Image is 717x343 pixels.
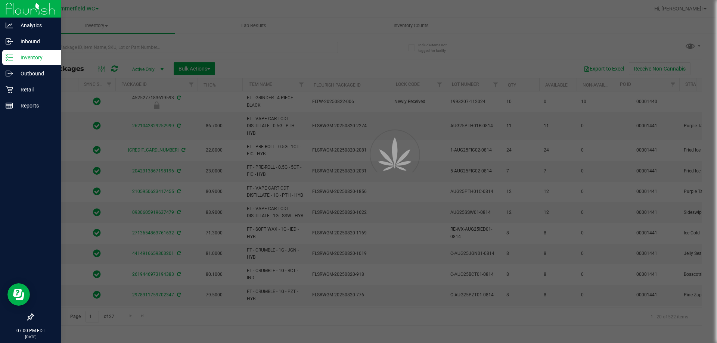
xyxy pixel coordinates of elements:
p: Analytics [13,21,58,30]
inline-svg: Analytics [6,22,13,29]
iframe: Resource center [7,283,30,306]
p: Retail [13,85,58,94]
inline-svg: Reports [6,102,13,109]
p: Inventory [13,53,58,62]
inline-svg: Inbound [6,38,13,45]
p: Outbound [13,69,58,78]
inline-svg: Outbound [6,70,13,77]
inline-svg: Inventory [6,54,13,61]
p: 07:00 PM EDT [3,327,58,334]
p: Inbound [13,37,58,46]
p: [DATE] [3,334,58,340]
p: Reports [13,101,58,110]
inline-svg: Retail [6,86,13,93]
